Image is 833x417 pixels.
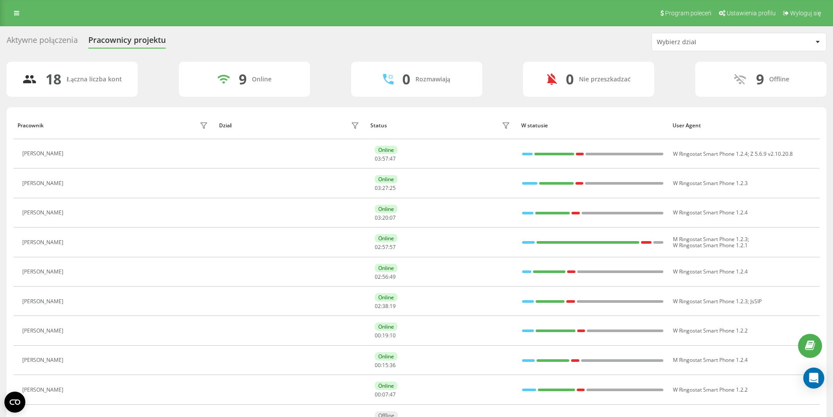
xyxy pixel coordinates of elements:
[756,71,764,88] div: 9
[22,298,66,305] div: [PERSON_NAME]
[382,391,388,398] span: 07
[375,332,381,339] span: 00
[402,71,410,88] div: 0
[22,239,66,245] div: [PERSON_NAME]
[375,175,397,183] div: Online
[673,298,748,305] span: W Ringostat Smart Phone 1.2.3
[375,234,397,242] div: Online
[375,215,396,221] div: : :
[22,210,66,216] div: [PERSON_NAME]
[665,10,711,17] span: Program poleceń
[375,273,381,280] span: 02
[375,264,397,272] div: Online
[375,361,381,369] span: 00
[375,303,396,309] div: : :
[390,361,396,369] span: 36
[252,76,272,83] div: Online
[22,328,66,334] div: [PERSON_NAME]
[390,391,396,398] span: 47
[673,327,748,334] span: W Ringostat Smart Phone 1.2.2
[375,214,381,221] span: 03
[390,184,396,192] span: 25
[657,39,761,46] div: Wybierz dział
[375,274,396,280] div: : :
[375,185,396,191] div: : :
[673,356,748,364] span: M Ringostat Smart Phone 1.2.4
[790,10,821,17] span: Wyloguj się
[673,235,748,243] span: M Ringostat Smart Phone 1.2.3
[375,146,397,154] div: Online
[390,302,396,310] span: 19
[7,35,78,49] div: Aktywne połączenia
[4,392,25,413] button: Open CMP widget
[673,150,748,158] span: W Ringostat Smart Phone 1.2.4
[375,302,381,310] span: 02
[22,357,66,363] div: [PERSON_NAME]
[673,268,748,275] span: W Ringostat Smart Phone 1.2.4
[566,71,574,88] div: 0
[375,392,396,398] div: : :
[17,123,44,129] div: Pracownik
[673,242,748,249] span: W Ringostat Smart Phone 1.2.1
[375,155,381,162] span: 03
[66,76,122,83] div: Łączna liczba kont
[382,361,388,369] span: 15
[415,76,450,83] div: Rozmawiają
[219,123,231,129] div: Dział
[22,269,66,275] div: [PERSON_NAME]
[375,333,396,339] div: : :
[375,382,397,390] div: Online
[390,155,396,162] span: 47
[390,273,396,280] span: 49
[803,368,824,389] div: Open Intercom Messenger
[382,184,388,192] span: 27
[22,180,66,186] div: [PERSON_NAME]
[673,179,748,187] span: W Ringostat Smart Phone 1.2.3
[579,76,631,83] div: Nie przeszkadzać
[769,76,789,83] div: Offline
[382,243,388,251] span: 57
[521,123,664,129] div: W statusie
[22,151,66,157] div: [PERSON_NAME]
[375,362,396,368] div: : :
[22,387,66,393] div: [PERSON_NAME]
[375,243,381,251] span: 02
[382,155,388,162] span: 57
[375,352,397,361] div: Online
[375,391,381,398] span: 00
[370,123,387,129] div: Status
[375,205,397,213] div: Online
[382,273,388,280] span: 56
[727,10,776,17] span: Ustawienia profilu
[375,156,396,162] div: : :
[375,244,396,250] div: : :
[390,243,396,251] span: 57
[239,71,247,88] div: 9
[673,386,748,393] span: W Ringostat Smart Phone 1.2.2
[382,214,388,221] span: 20
[382,332,388,339] span: 19
[750,298,762,305] span: JsSIP
[750,150,793,158] span: Z 5.6.9 v2.10.20.8
[88,35,166,49] div: Pracownicy projektu
[390,214,396,221] span: 07
[673,209,748,216] span: W Ringostat Smart Phone 1.2.4
[390,332,396,339] span: 10
[375,293,397,301] div: Online
[45,71,61,88] div: 18
[375,184,381,192] span: 03
[382,302,388,310] span: 38
[375,322,397,331] div: Online
[673,123,816,129] div: User Agent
